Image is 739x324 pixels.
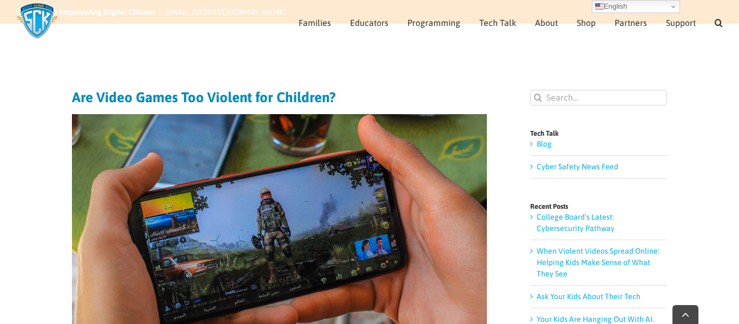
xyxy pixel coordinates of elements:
img: en [595,2,604,11]
a: When Violent Videos Spread Online: Helping Kids Make Sense of What They See [537,247,659,278]
input: Search [530,90,546,105]
a: Cyber Safety News Feed [537,162,618,171]
h4: Recent Posts [530,203,667,210]
h4: Tech Talk [530,130,667,137]
img: Savvy Cyber Kids Logo [16,3,58,39]
span: Tech Talk [479,18,516,27]
span: Shop [577,18,596,27]
h1: Are Video Games Too Violent for Children? [72,90,487,105]
input: Search... [530,90,667,105]
span: Partners [615,18,647,27]
span: Programming [407,18,460,27]
span: Families [299,18,331,27]
span: Support [666,18,696,27]
span: Educators [350,18,388,27]
a: College Board’s Latest: Cybersecurity Pathway [537,213,615,233]
a: Ask Your Kids About Their Tech [537,292,641,301]
span: About [535,18,558,27]
a: Blog [537,140,552,148]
